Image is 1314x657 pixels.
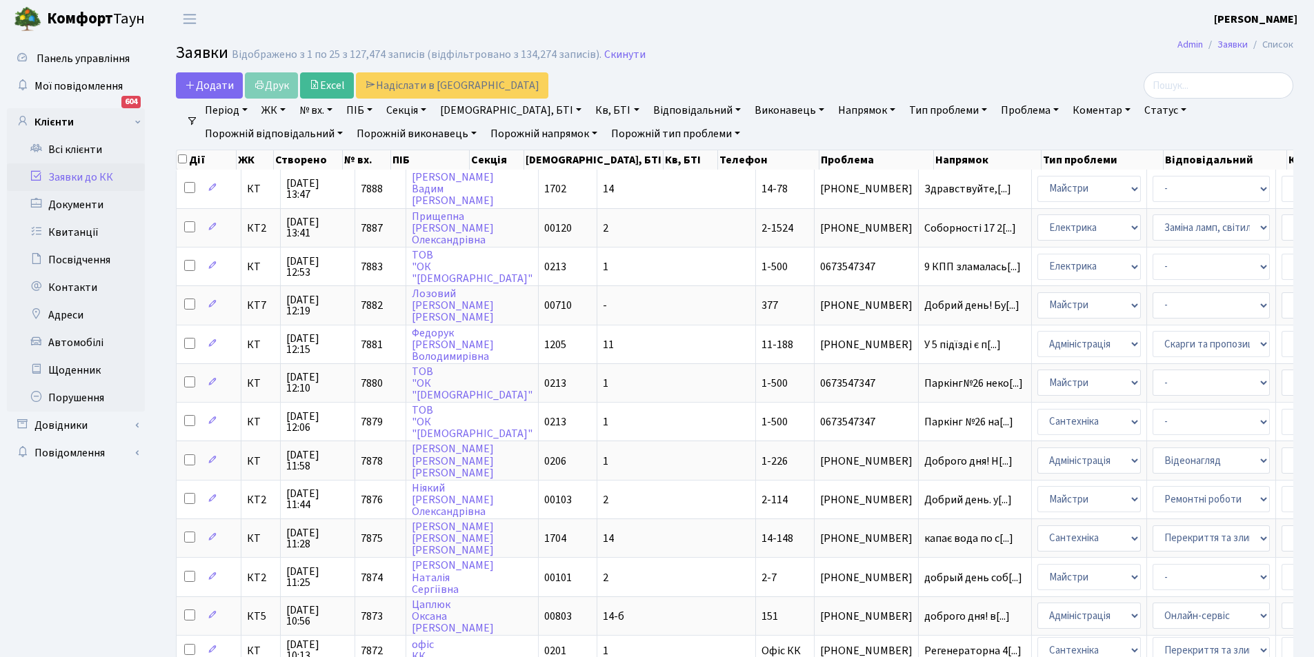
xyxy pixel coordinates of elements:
span: [PHONE_NUMBER] [820,183,913,194]
span: 2 [603,221,608,236]
a: Проблема [995,99,1064,122]
b: [PERSON_NAME] [1214,12,1297,27]
span: 11 [603,337,614,352]
span: Таун [47,8,145,31]
span: 14-б [603,609,624,624]
span: доброго дня! в[...] [924,609,1010,624]
span: [DATE] 12:10 [286,372,349,394]
span: [PHONE_NUMBER] [820,533,913,544]
a: Щоденник [7,356,145,384]
span: 1205 [544,337,566,352]
a: [PERSON_NAME] [1214,11,1297,28]
a: Квитанції [7,219,145,246]
span: Заявки [176,41,228,65]
span: КТ [247,261,275,272]
a: Період [199,99,253,122]
span: 7883 [361,259,383,274]
span: КТ [247,456,275,467]
span: КТ5 [247,611,275,622]
th: ПІБ [391,150,470,170]
a: Повідомлення [7,439,145,467]
span: Доброго дня! Н[...] [924,454,1013,469]
a: ЖК [256,99,291,122]
a: ЦаплюкОксана[PERSON_NAME] [412,597,494,636]
a: ТОВ"ОК"[DEMOGRAPHIC_DATA]" [412,364,532,403]
th: Дії [177,150,237,170]
a: ТОВ"ОК"[DEMOGRAPHIC_DATA]" [412,247,532,286]
span: [PHONE_NUMBER] [820,300,913,311]
span: [PHONE_NUMBER] [820,456,913,467]
span: 1 [603,454,608,469]
span: 7887 [361,221,383,236]
span: 14 [603,531,614,546]
span: 1702 [544,181,566,196]
a: Федорук[PERSON_NAME]Володимирівна [412,325,494,364]
a: [PERSON_NAME][PERSON_NAME][PERSON_NAME] [412,442,494,481]
b: Комфорт [47,8,113,30]
span: КТ [247,183,275,194]
span: Додати [185,78,234,93]
span: Добрий день. у[...] [924,492,1012,507]
a: Ніякий[PERSON_NAME]Олександрівна [412,481,494,519]
span: 7873 [361,609,383,624]
span: [PHONE_NUMBER] [820,572,913,583]
span: добрый день соб[...] [924,570,1022,585]
span: КТ [247,533,275,544]
a: № вх. [294,99,338,122]
span: 1-500 [761,414,788,429]
a: Мої повідомлення604 [7,72,145,100]
span: Добрий день! Бу[...] [924,298,1019,313]
th: Проблема [819,150,935,170]
a: Контакти [7,274,145,301]
span: [DATE] 11:25 [286,566,349,588]
span: 7879 [361,414,383,429]
th: № вх. [343,150,391,170]
span: [DATE] 12:19 [286,294,349,316]
a: ТОВ"ОК"[DEMOGRAPHIC_DATA]" [412,403,532,441]
button: Переключити навігацію [172,8,207,30]
a: Порожній відповідальний [199,122,348,145]
div: Відображено з 1 по 25 з 127,474 записів (відфільтровано з 134,274 записів). [232,48,601,61]
span: Паркінг №26 на[...] [924,414,1013,429]
span: 00803 [544,609,572,624]
a: Автомобілі [7,329,145,356]
a: Посвідчення [7,246,145,274]
span: [PHONE_NUMBER] [820,223,913,234]
span: 9 КПП зламалась[...] [924,259,1021,274]
span: 0673547347 [820,261,913,272]
a: Довідники [7,412,145,439]
span: 14-78 [761,181,788,196]
span: У 5 підїзді є п[...] [924,337,1001,352]
span: [DATE] 10:56 [286,605,349,627]
span: 1-500 [761,376,788,391]
input: Пошук... [1144,72,1293,99]
span: 0213 [544,259,566,274]
a: Додати [176,72,243,99]
a: Excel [300,72,354,99]
span: 0213 [544,376,566,391]
span: [PHONE_NUMBER] [820,339,913,350]
span: КТ7 [247,300,275,311]
a: Документи [7,191,145,219]
a: Адреси [7,301,145,329]
a: Панель управління [7,45,145,72]
span: 1 [603,376,608,391]
span: [DATE] 13:47 [286,178,349,200]
th: ЖК [237,150,274,170]
span: [DATE] 11:58 [286,449,349,472]
div: 604 [121,96,141,108]
span: [DATE] 11:28 [286,527,349,549]
a: Порожній напрямок [485,122,603,145]
span: 2-1524 [761,221,793,236]
span: [DATE] 12:06 [286,411,349,433]
span: КТ [247,416,275,427]
a: Секція [381,99,432,122]
span: 377 [761,298,778,313]
span: Паркінг№26 неко[...] [924,376,1023,391]
span: 7875 [361,531,383,546]
span: [DATE] 11:44 [286,488,349,510]
span: КТ2 [247,572,275,583]
a: Порожній виконавець [351,122,482,145]
span: Соборності 17 2[...] [924,221,1016,236]
span: Панель управління [37,51,130,66]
